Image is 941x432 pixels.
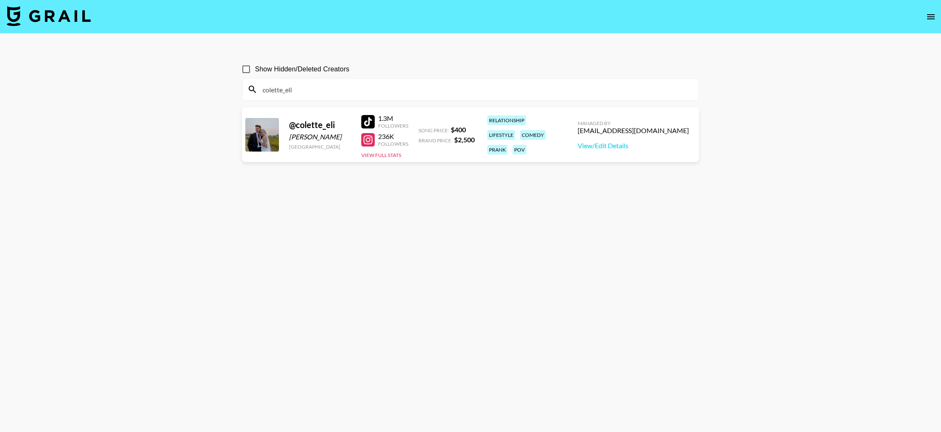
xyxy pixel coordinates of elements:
div: prank [487,145,507,154]
div: pov [513,145,526,154]
img: Grail Talent [7,6,91,26]
div: 1.3M [378,114,408,123]
div: comedy [520,130,546,140]
div: @ colette_eli [289,120,351,130]
div: 236K [378,132,408,141]
strong: $ 400 [451,126,466,134]
strong: $ 2,500 [454,136,475,144]
div: lifestyle [487,130,515,140]
button: open drawer [923,8,939,25]
span: Brand Price: [418,137,452,144]
div: [EMAIL_ADDRESS][DOMAIN_NAME] [578,126,689,135]
input: Search by User Name [258,83,694,96]
div: [GEOGRAPHIC_DATA] [289,144,351,150]
div: Followers [378,123,408,129]
a: View/Edit Details [578,141,689,150]
div: Followers [378,141,408,147]
div: [PERSON_NAME] [289,133,351,141]
span: Song Price: [418,127,449,134]
button: View Full Stats [361,152,401,158]
div: relationship [487,115,526,125]
span: Show Hidden/Deleted Creators [255,64,350,74]
div: Managed By [578,120,689,126]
